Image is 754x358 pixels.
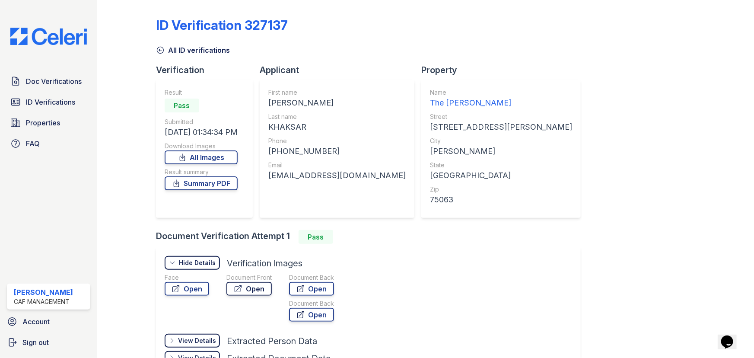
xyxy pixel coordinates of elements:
[156,45,230,55] a: All ID verifications
[22,316,50,327] span: Account
[165,176,238,190] a: Summary PDF
[268,97,406,109] div: [PERSON_NAME]
[7,73,90,90] a: Doc Verifications
[26,76,82,86] span: Doc Verifications
[165,99,199,112] div: Pass
[430,88,572,109] a: Name The [PERSON_NAME]
[299,230,333,244] div: Pass
[430,194,572,206] div: 75063
[227,335,317,347] div: Extracted Person Data
[165,168,238,176] div: Result summary
[430,161,572,169] div: State
[165,282,209,296] a: Open
[3,313,94,330] a: Account
[3,334,94,351] a: Sign out
[26,118,60,128] span: Properties
[178,336,216,345] div: View Details
[430,185,572,194] div: Zip
[268,121,406,133] div: KHAKSAR
[3,28,94,45] img: CE_Logo_Blue-a8612792a0a2168367f1c8372b55b34899dd931a85d93a1a3d3e32e68fde9ad4.png
[268,88,406,97] div: First name
[179,259,216,267] div: Hide Details
[165,142,238,150] div: Download Images
[268,161,406,169] div: Email
[227,257,302,269] div: Verification Images
[165,118,238,126] div: Submitted
[430,137,572,145] div: City
[718,323,745,349] iframe: chat widget
[268,169,406,182] div: [EMAIL_ADDRESS][DOMAIN_NAME]
[289,282,334,296] a: Open
[430,97,572,109] div: The [PERSON_NAME]
[165,273,209,282] div: Face
[430,121,572,133] div: [STREET_ADDRESS][PERSON_NAME]
[268,137,406,145] div: Phone
[7,114,90,131] a: Properties
[289,273,334,282] div: Document Back
[7,135,90,152] a: FAQ
[26,97,75,107] span: ID Verifications
[430,169,572,182] div: [GEOGRAPHIC_DATA]
[156,17,288,33] div: ID Verification 327137
[165,88,238,97] div: Result
[430,88,572,97] div: Name
[268,112,406,121] div: Last name
[156,64,260,76] div: Verification
[421,64,588,76] div: Property
[430,112,572,121] div: Street
[165,150,238,164] a: All Images
[226,273,272,282] div: Document Front
[430,145,572,157] div: [PERSON_NAME]
[289,299,334,308] div: Document Back
[22,337,49,348] span: Sign out
[268,145,406,157] div: [PHONE_NUMBER]
[14,297,73,306] div: CAF Management
[156,230,588,244] div: Document Verification Attempt 1
[226,282,272,296] a: Open
[165,126,238,138] div: [DATE] 01:34:34 PM
[289,308,334,322] a: Open
[14,287,73,297] div: [PERSON_NAME]
[7,93,90,111] a: ID Verifications
[26,138,40,149] span: FAQ
[260,64,421,76] div: Applicant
